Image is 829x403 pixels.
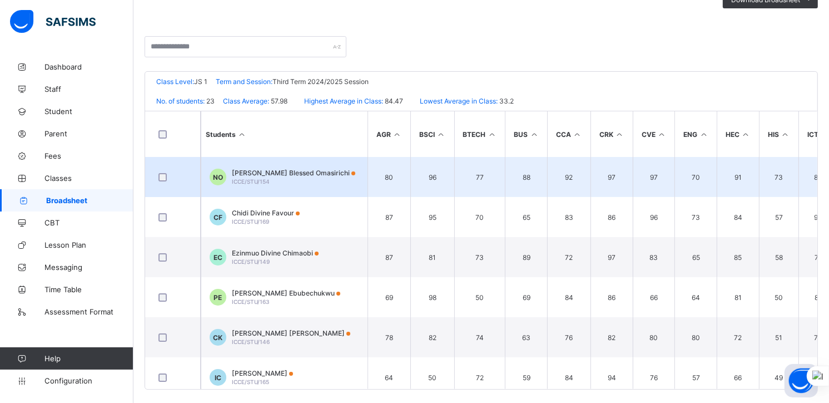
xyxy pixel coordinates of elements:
span: 84.47 [383,97,403,105]
td: 50 [410,357,454,397]
td: 83 [547,197,590,237]
td: 63 [505,317,547,357]
td: 89 [505,237,547,277]
span: Classes [44,174,133,183]
td: 97 [633,157,675,197]
span: IC [215,373,221,382]
td: 82 [590,317,633,357]
span: CF [214,213,222,222]
i: Sort in Ascending Order [657,130,667,139]
span: Fees [44,151,133,160]
td: 57 [759,197,798,237]
td: 73 [674,197,717,237]
td: 66 [633,277,675,317]
i: Sort in Ascending Order [573,130,582,139]
span: Dashboard [44,62,133,71]
td: 64 [368,357,410,397]
th: HIS [759,111,798,157]
span: CK [214,333,223,342]
th: CVE [633,111,675,157]
span: ICCE/STU/154 [232,178,270,185]
span: Parent [44,129,133,138]
span: ICCE/STU/165 [232,379,269,385]
span: Configuration [44,376,133,385]
td: 76 [547,317,590,357]
th: Students [201,111,368,157]
span: Time Table [44,285,133,294]
span: Class Average: [223,97,269,105]
td: 88 [505,157,547,197]
td: 72 [717,317,759,357]
span: No. of students: [156,97,205,105]
span: EC [214,253,222,262]
span: Assessment Format [44,307,133,316]
span: Class Level: [156,77,194,86]
span: ICCE/STU/146 [232,338,270,345]
td: 80 [633,317,675,357]
span: PE [214,293,222,302]
td: 97 [590,157,633,197]
th: CRK [590,111,633,157]
td: 97 [590,237,633,277]
td: 83 [633,237,675,277]
td: 96 [410,157,454,197]
span: Highest Average in Class: [304,97,383,105]
span: [PERSON_NAME] [PERSON_NAME] [232,329,350,337]
span: Lowest Average in Class: [420,97,498,105]
th: AGR [368,111,410,157]
th: ENG [674,111,717,157]
td: 80 [368,157,410,197]
td: 49 [759,357,798,397]
span: [PERSON_NAME] Blessed Omasirichi [232,169,355,177]
span: Third Term 2024/2025 Session [272,77,369,86]
span: Lesson Plan [44,240,133,249]
td: 87 [368,197,410,237]
td: 95 [410,197,454,237]
span: 33.2 [498,97,514,105]
i: Sort in Ascending Order [781,130,790,139]
button: Open asap [785,364,818,397]
span: 57.98 [269,97,287,105]
span: Ezinmuo Divine Chimaobi [232,249,319,257]
img: safsims [10,10,96,33]
i: Sort in Ascending Order [488,130,497,139]
td: 70 [674,157,717,197]
td: 69 [505,277,547,317]
i: Sort in Ascending Order [615,130,624,139]
th: HEC [717,111,759,157]
td: 69 [368,277,410,317]
i: Sort in Ascending Order [529,130,539,139]
i: Sort in Ascending Order [393,130,402,139]
span: Chidi Divine Favour [232,209,300,217]
span: ICCE/STU/163 [232,298,269,305]
span: ICCE/STU/169 [232,218,269,225]
td: 86 [590,277,633,317]
span: 23 [205,97,215,105]
span: Student [44,107,133,116]
th: BTECH [454,111,505,157]
td: 65 [674,237,717,277]
i: Sort in Ascending Order [741,130,751,139]
td: 57 [674,357,717,397]
td: 50 [759,277,798,317]
span: JS 1 [194,77,207,86]
td: 58 [759,237,798,277]
td: 76 [633,357,675,397]
td: 72 [547,237,590,277]
span: [PERSON_NAME] Ebubechukwu [232,289,340,297]
td: 98 [410,277,454,317]
td: 81 [717,277,759,317]
td: 77 [454,157,505,197]
td: 74 [454,317,505,357]
th: CCA [547,111,590,157]
td: 84 [547,277,590,317]
td: 84 [547,357,590,397]
th: BUS [505,111,547,157]
td: 51 [759,317,798,357]
td: 87 [368,237,410,277]
td: 78 [368,317,410,357]
td: 73 [454,237,505,277]
td: 73 [759,157,798,197]
td: 50 [454,277,505,317]
span: Staff [44,85,133,94]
